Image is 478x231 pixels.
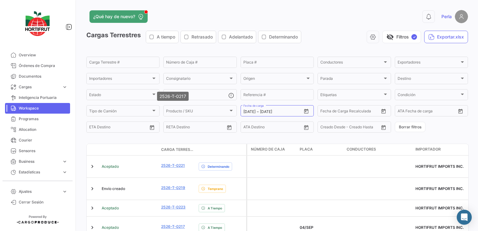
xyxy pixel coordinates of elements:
[19,84,59,90] span: Cargas
[208,164,229,169] span: Determinando
[243,77,305,82] span: Origen
[161,204,186,210] a: 2526-T-0223
[102,186,125,192] span: Envío creado
[300,225,342,230] div: 04/SEP
[19,148,68,154] span: Sensores
[5,114,70,124] a: Programas
[182,126,210,130] input: Hasta
[398,110,417,114] input: ATA Desde
[398,94,460,98] span: Condición
[159,144,196,155] datatable-header-cell: Carga Terrestre #
[300,146,313,152] span: Placa
[336,110,364,114] input: Hasta
[395,122,425,132] button: Borrar filtros
[86,31,303,43] h3: Cargas Terrestres
[302,106,311,116] button: Open calendar
[415,146,441,152] span: Importador
[208,206,222,211] span: A Tiempo
[19,199,68,205] span: Cerrar Sesión
[320,61,382,65] span: Conductores
[19,63,68,69] span: Órdenes de Compra
[208,225,222,230] span: A Tiempo
[411,34,417,40] span: ✓
[89,205,95,211] a: Expand/Collapse Row
[19,137,68,143] span: Courier
[5,50,70,60] a: Overview
[320,77,382,82] span: Parada
[455,10,468,23] img: placeholder-user.png
[415,186,464,191] span: HORTIFRUT IMPORTS INC.
[157,92,189,101] div: 2526-T-0217
[89,10,148,23] button: ¿Qué hay de nuevo?
[424,31,468,43] button: Exportar.xlsx
[415,206,464,210] span: HORTIFRUT IMPORTS INC.
[102,164,119,169] span: Aceptado
[102,225,119,230] span: Aceptado
[89,94,151,98] span: Estado
[457,210,472,225] div: Abrir Intercom Messenger
[99,147,159,152] datatable-header-cell: Estado
[302,123,311,132] button: Open calendar
[161,185,185,191] a: 2526-T-0219
[89,186,95,192] a: Expand/Collapse Row
[22,8,53,40] img: logo-hortifrut.svg
[320,94,382,98] span: Etiquetas
[382,31,421,43] button: visibility_offFiltros✓
[456,106,465,116] button: Open calendar
[257,110,259,114] span: –
[166,77,228,82] span: Consignatario
[89,163,95,170] a: Expand/Collapse Row
[161,224,185,229] a: 2526-T-0217
[413,144,469,155] datatable-header-cell: Importador
[320,126,345,130] input: Creado Desde
[62,189,68,194] span: expand_more
[102,205,119,211] span: Aceptado
[19,116,68,122] span: Programas
[19,105,68,111] span: Workspace
[89,77,151,82] span: Importadores
[243,110,256,114] input: Desde
[5,92,70,103] a: Inteligencia Portuaria
[267,126,295,130] input: ATA Hasta
[247,144,297,155] datatable-header-cell: Número de Caja
[251,146,285,152] span: Número de Caja
[105,126,133,130] input: Hasta
[5,103,70,114] a: Workspace
[62,159,68,164] span: expand_more
[218,31,256,43] button: Adelantado
[5,135,70,146] a: Courier
[225,123,234,132] button: Open calendar
[260,110,288,114] input: Hasta
[5,124,70,135] a: Allocation
[19,159,59,164] span: Business
[350,126,378,130] input: Creado Hasta
[191,34,213,40] span: Retrasado
[258,31,301,43] button: Determinando
[421,110,449,114] input: ATA Hasta
[161,147,194,152] span: Carga Terrestre #
[5,71,70,82] a: Documentos
[89,126,100,130] input: Desde
[297,144,344,155] datatable-header-cell: Placa
[415,225,464,230] span: HORTIFRUT IMPORTS INC.
[62,169,68,175] span: expand_more
[89,110,151,114] span: Tipo de Camión
[161,163,185,168] a: 2526-T-0221
[229,34,253,40] span: Adelantado
[181,31,216,43] button: Retrasado
[166,110,228,114] span: Producto / SKU
[441,13,452,20] span: Perla
[157,34,175,40] span: A tiempo
[386,33,394,41] span: visibility_off
[166,126,177,130] input: Desde
[93,13,135,20] span: ¿Qué hay de nuevo?
[146,31,178,43] button: A tiempo
[62,84,68,90] span: expand_more
[19,52,68,58] span: Overview
[19,169,59,175] span: Estadísticas
[19,95,68,100] span: Inteligencia Portuaria
[147,123,157,132] button: Open calendar
[19,127,68,132] span: Allocation
[19,189,59,194] span: Ajustes
[344,144,413,155] datatable-header-cell: Conductores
